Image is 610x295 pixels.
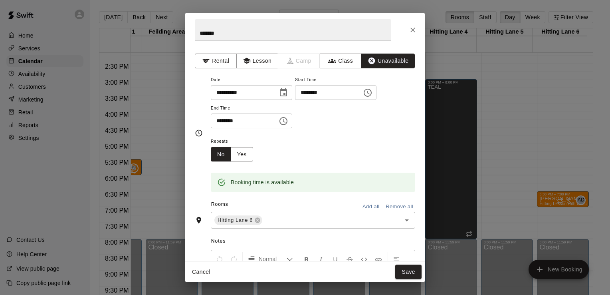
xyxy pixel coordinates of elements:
span: Notes [211,235,415,248]
button: Choose date, selected date is Oct 6, 2025 [275,85,291,101]
span: Hitting Lane 6 [214,216,256,224]
svg: Rooms [195,216,203,224]
span: Rooms [211,201,228,207]
button: Formatting Options [244,252,296,266]
div: outlined button group [211,147,253,162]
button: Format Strikethrough [343,252,356,266]
svg: Timing [195,129,203,137]
button: Rental [195,54,237,68]
span: Camps can only be created in the Services page [278,54,320,68]
button: Open [401,215,412,226]
button: Cancel [188,265,214,279]
span: End Time [211,103,292,114]
button: No [211,147,231,162]
span: Start Time [295,75,376,86]
button: Unavailable [361,54,415,68]
button: Yes [231,147,253,162]
button: Insert Code [357,252,371,266]
button: Remove all [384,201,415,213]
button: Format Underline [329,252,342,266]
button: Lesson [236,54,278,68]
button: Close [406,23,420,37]
span: Date [211,75,292,86]
button: Save [395,265,422,279]
div: Booking time is available [231,175,294,189]
button: Insert Link [372,252,385,266]
span: Normal [259,255,287,263]
button: Choose time, selected time is 2:30 PM [360,85,376,101]
button: Left Align [390,252,403,266]
button: Choose time, selected time is 3:30 PM [275,113,291,129]
span: Repeats [211,136,259,147]
div: Hitting Lane 6 [214,215,262,225]
button: Class [320,54,362,68]
button: Add all [358,201,384,213]
button: Undo [213,252,226,266]
button: Format Italics [314,252,328,266]
button: Format Bold [300,252,313,266]
button: Redo [227,252,241,266]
